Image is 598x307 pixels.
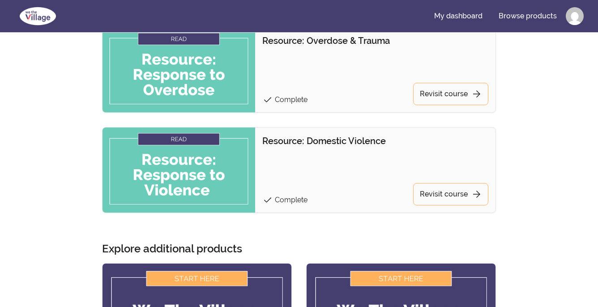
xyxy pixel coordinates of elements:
h3: Explore additional products [102,242,242,256]
span: check [262,195,273,205]
span: Complete [275,196,308,204]
span: arrow_forward [471,189,482,200]
a: My dashboard [427,5,490,27]
a: Revisit coursearrow_forward [413,183,488,205]
a: Browse products [491,5,564,27]
span: arrow_forward [471,89,482,99]
nav: Main [427,5,584,27]
span: Complete [275,95,308,104]
p: Resource: Overdose & Trauma [262,34,488,47]
img: Product image for Resource: Domestic Violence [103,128,255,213]
a: Revisit coursearrow_forward [413,83,488,105]
img: We The Village logo [14,5,61,27]
p: Resource: Domestic Violence [262,135,488,147]
span: check [262,94,273,105]
img: Profile image for Diane Eskenazi [566,7,584,25]
img: Product image for Resource: Overdose & Trauma [103,27,255,112]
